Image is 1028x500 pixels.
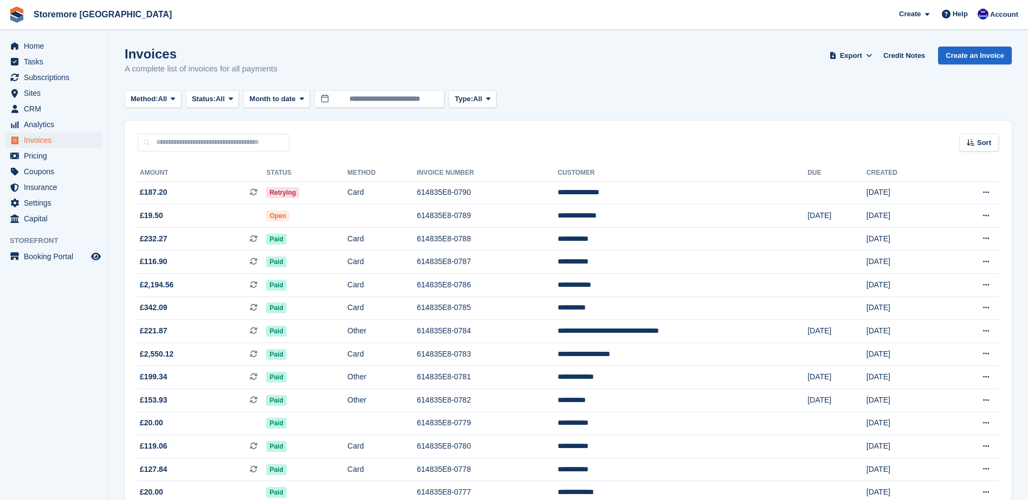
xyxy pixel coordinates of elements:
[140,187,167,198] span: £187.20
[186,90,239,108] button: Status: All
[867,389,943,412] td: [DATE]
[140,464,167,475] span: £127.84
[558,165,807,182] th: Customer
[24,85,89,101] span: Sites
[125,47,277,61] h1: Invoices
[990,9,1018,20] span: Account
[140,371,167,383] span: £199.34
[347,435,417,458] td: Card
[125,90,182,108] button: Method: All
[347,458,417,481] td: Card
[140,486,163,498] span: £20.00
[867,251,943,274] td: [DATE]
[24,101,89,116] span: CRM
[867,435,943,458] td: [DATE]
[347,181,417,205] td: Card
[807,165,867,182] th: Due
[9,6,25,23] img: stora-icon-8386f47178a22dfd0bd8f6a31ec36ba5ce8667c1dd55bd0f319d3a0aa187defe.svg
[266,441,286,452] span: Paid
[807,366,867,389] td: [DATE]
[417,205,558,228] td: 614835E8-0789
[347,389,417,412] td: Other
[5,148,102,163] a: menu
[347,343,417,366] td: Card
[266,234,286,245] span: Paid
[5,133,102,148] a: menu
[867,412,943,435] td: [DATE]
[266,326,286,337] span: Paid
[249,94,295,104] span: Month to date
[5,54,102,69] a: menu
[899,9,921,19] span: Create
[138,165,266,182] th: Amount
[24,249,89,264] span: Booking Portal
[140,302,167,313] span: £342.09
[24,70,89,85] span: Subscriptions
[24,195,89,210] span: Settings
[131,94,158,104] span: Method:
[5,38,102,54] a: menu
[266,302,286,313] span: Paid
[140,279,173,291] span: £2,194.56
[10,235,108,246] span: Storefront
[243,90,310,108] button: Month to date
[266,280,286,291] span: Paid
[417,389,558,412] td: 614835E8-0782
[449,90,496,108] button: Type: All
[24,148,89,163] span: Pricing
[140,440,167,452] span: £119.06
[5,85,102,101] a: menu
[347,165,417,182] th: Method
[5,249,102,264] a: menu
[455,94,473,104] span: Type:
[347,366,417,389] td: Other
[807,320,867,343] td: [DATE]
[140,348,173,360] span: £2,550.12
[953,9,968,19] span: Help
[266,395,286,406] span: Paid
[89,250,102,263] a: Preview store
[140,256,167,267] span: £116.90
[867,320,943,343] td: [DATE]
[5,211,102,226] a: menu
[192,94,216,104] span: Status:
[417,458,558,481] td: 614835E8-0778
[5,70,102,85] a: menu
[417,227,558,251] td: 614835E8-0788
[266,487,286,498] span: Paid
[5,195,102,210] a: menu
[938,47,1012,64] a: Create an Invoice
[347,297,417,320] td: Card
[840,50,862,61] span: Export
[417,435,558,458] td: 614835E8-0780
[867,227,943,251] td: [DATE]
[266,372,286,383] span: Paid
[140,394,167,406] span: £153.93
[5,117,102,132] a: menu
[140,417,163,429] span: £20.00
[867,165,943,182] th: Created
[827,47,875,64] button: Export
[977,137,991,148] span: Sort
[867,205,943,228] td: [DATE]
[347,274,417,297] td: Card
[807,389,867,412] td: [DATE]
[417,274,558,297] td: 614835E8-0786
[417,412,558,435] td: 614835E8-0779
[5,180,102,195] a: menu
[867,343,943,366] td: [DATE]
[125,63,277,75] p: A complete list of invoices for all payments
[867,181,943,205] td: [DATE]
[867,366,943,389] td: [DATE]
[417,165,558,182] th: Invoice Number
[24,164,89,179] span: Coupons
[417,181,558,205] td: 614835E8-0790
[867,274,943,297] td: [DATE]
[216,94,225,104] span: All
[867,458,943,481] td: [DATE]
[140,233,167,245] span: £232.27
[473,94,482,104] span: All
[24,54,89,69] span: Tasks
[266,210,289,221] span: Open
[266,418,286,429] span: Paid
